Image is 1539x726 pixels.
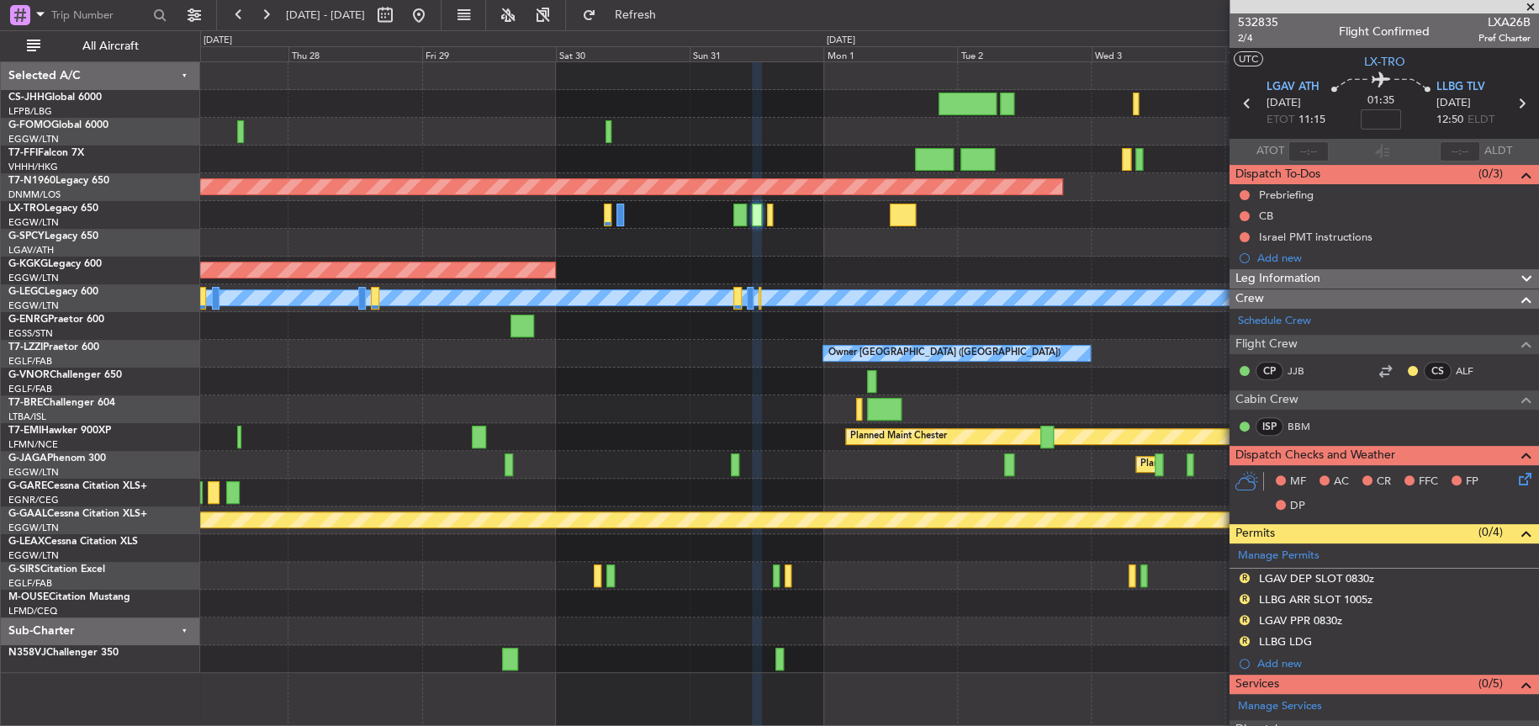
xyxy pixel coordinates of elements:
span: T7-EMI [8,426,41,436]
span: ELDT [1468,112,1494,129]
div: Wed 3 [1092,46,1225,61]
a: LFMN/NCE [8,438,58,451]
span: All Aircraft [44,40,177,52]
span: (0/4) [1478,523,1503,541]
span: G-LEAX [8,537,45,547]
div: Add new [1257,251,1531,265]
a: G-VNORChallenger 650 [8,370,122,380]
input: Trip Number [51,3,148,28]
a: G-SPCYLegacy 650 [8,231,98,241]
span: 11:15 [1298,112,1325,129]
button: Refresh [574,2,675,29]
a: ALF [1456,363,1494,379]
span: 532835 [1238,13,1278,31]
span: G-SPCY [8,231,45,241]
a: N358VJChallenger 350 [8,648,119,658]
span: [DATE] [1267,95,1301,112]
div: Prebriefing [1259,188,1314,202]
a: BBM [1288,419,1325,434]
span: ALDT [1484,143,1512,160]
div: [DATE] [204,34,232,48]
span: Crew [1235,289,1264,309]
button: R [1240,636,1250,646]
div: CB [1259,209,1273,223]
a: G-KGKGLegacy 600 [8,259,102,269]
button: R [1240,615,1250,625]
a: G-LEGCLegacy 600 [8,287,98,297]
span: LX-TRO [1364,53,1405,71]
div: Wed 27 [155,46,288,61]
span: G-VNOR [8,370,50,380]
span: T7-BRE [8,398,43,408]
span: T7-N1960 [8,176,56,186]
a: Manage Permits [1238,548,1320,564]
span: [DATE] [1436,95,1471,112]
a: LFPB/LBG [8,105,52,118]
span: Flight Crew [1235,335,1298,354]
div: LLBG ARR SLOT 1005z [1259,592,1372,607]
div: Israel PMT instructions [1259,230,1372,244]
span: LX-TRO [8,204,45,214]
span: LGAV ATH [1267,79,1320,96]
a: EGLF/FAB [8,383,52,395]
a: LTBA/ISL [8,411,46,423]
div: Planned Maint Chester [850,424,947,449]
button: UTC [1234,51,1263,66]
span: G-GAAL [8,509,47,519]
span: Leg Information [1235,269,1320,289]
a: G-SIRSCitation Excel [8,564,105,575]
span: DP [1290,498,1305,515]
div: CS [1424,362,1452,380]
span: T7-LZZI [8,342,43,352]
a: EGLF/FAB [8,355,52,368]
div: ISP [1256,417,1283,436]
span: G-JAGA [8,453,47,464]
a: EGGW/LTN [8,299,59,312]
span: G-GARE [8,481,47,491]
span: M-OUSE [8,592,49,602]
span: Pref Charter [1478,31,1531,45]
span: FFC [1419,474,1438,490]
div: Tue 2 [957,46,1091,61]
a: EGGW/LTN [8,216,59,229]
span: ETOT [1267,112,1294,129]
span: 01:35 [1367,93,1394,109]
input: --:-- [1288,141,1329,162]
a: G-FOMOGlobal 6000 [8,120,108,130]
span: FP [1466,474,1478,490]
div: LGAV DEP SLOT 0830z [1259,571,1374,586]
button: R [1240,594,1250,604]
a: EGGW/LTN [8,466,59,479]
div: Flight Confirmed [1339,23,1430,40]
span: LXA26B [1478,13,1531,31]
a: EGGW/LTN [8,549,59,562]
div: CP [1256,362,1283,380]
span: G-ENRG [8,315,48,325]
span: (0/5) [1478,675,1503,692]
a: G-GAALCessna Citation XLS+ [8,509,147,519]
span: G-SIRS [8,564,40,575]
a: Schedule Crew [1238,313,1311,330]
span: CS-JHH [8,93,45,103]
a: VHHH/HKG [8,161,58,173]
a: Manage Services [1238,698,1322,715]
span: CR [1377,474,1391,490]
span: Refresh [600,9,670,21]
a: CS-JHHGlobal 6000 [8,93,102,103]
span: N358VJ [8,648,46,658]
a: T7-BREChallenger 604 [8,398,115,408]
a: G-JAGAPhenom 300 [8,453,106,464]
div: Sun 31 [690,46,823,61]
span: (0/3) [1478,165,1503,183]
span: G-LEGC [8,287,45,297]
a: G-GARECessna Citation XLS+ [8,481,147,491]
span: Services [1235,675,1279,694]
span: [DATE] - [DATE] [286,8,365,23]
div: Fri 29 [422,46,556,61]
span: Cabin Crew [1235,390,1298,410]
a: EGGW/LTN [8,272,59,284]
a: LGAV/ATH [8,244,54,257]
div: Planned Maint [GEOGRAPHIC_DATA] ([GEOGRAPHIC_DATA]) [1140,452,1405,477]
div: Add new [1257,656,1531,670]
span: G-KGKG [8,259,48,269]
